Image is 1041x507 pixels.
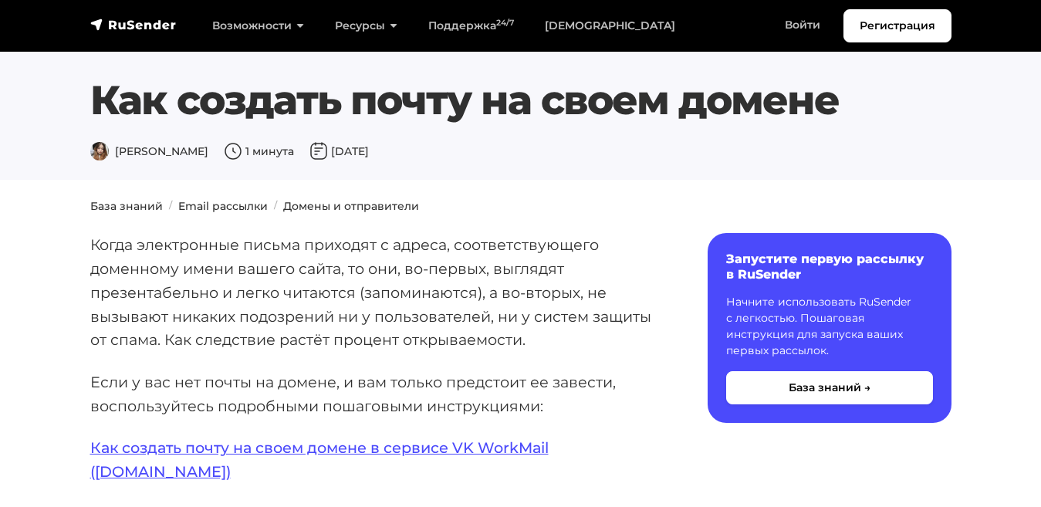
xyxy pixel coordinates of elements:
h6: Запустите первую рассылку в RuSender [726,252,933,281]
a: Домены и отправители [283,199,419,213]
nav: breadcrumb [81,198,961,215]
button: База знаний → [726,371,933,404]
a: Как создать почту на своем домене в сервисе VK WorkMail ([DOMAIN_NAME]) [90,438,549,481]
img: Время чтения [224,142,242,161]
span: 1 минута [224,144,294,158]
span: [DATE] [309,144,369,158]
a: Возможности [197,10,319,42]
img: Дата публикации [309,142,328,161]
a: Email рассылки [178,199,268,213]
a: [DEMOGRAPHIC_DATA] [529,10,691,42]
a: Ресурсы [319,10,413,42]
sup: 24/7 [496,18,514,28]
a: База знаний [90,199,163,213]
span: [PERSON_NAME] [90,144,208,158]
a: Поддержка24/7 [413,10,529,42]
a: Регистрация [843,9,951,42]
p: Если у вас нет почты на домене, и вам только предстоит ее завести, воспользуйтесь подробными поша... [90,370,658,417]
a: Войти [769,9,836,41]
p: Когда электронные письма приходят с адреса, соответствующего доменному имени вашего сайта, то они... [90,233,658,352]
a: Запустите первую рассылку в RuSender Начните использовать RuSender с легкостью. Пошаговая инструк... [708,233,951,422]
p: Начните использовать RuSender с легкостью. Пошаговая инструкция для запуска ваших первых рассылок. [726,294,933,359]
h1: Как создать почту на своем домене [90,76,951,124]
img: RuSender [90,17,177,32]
